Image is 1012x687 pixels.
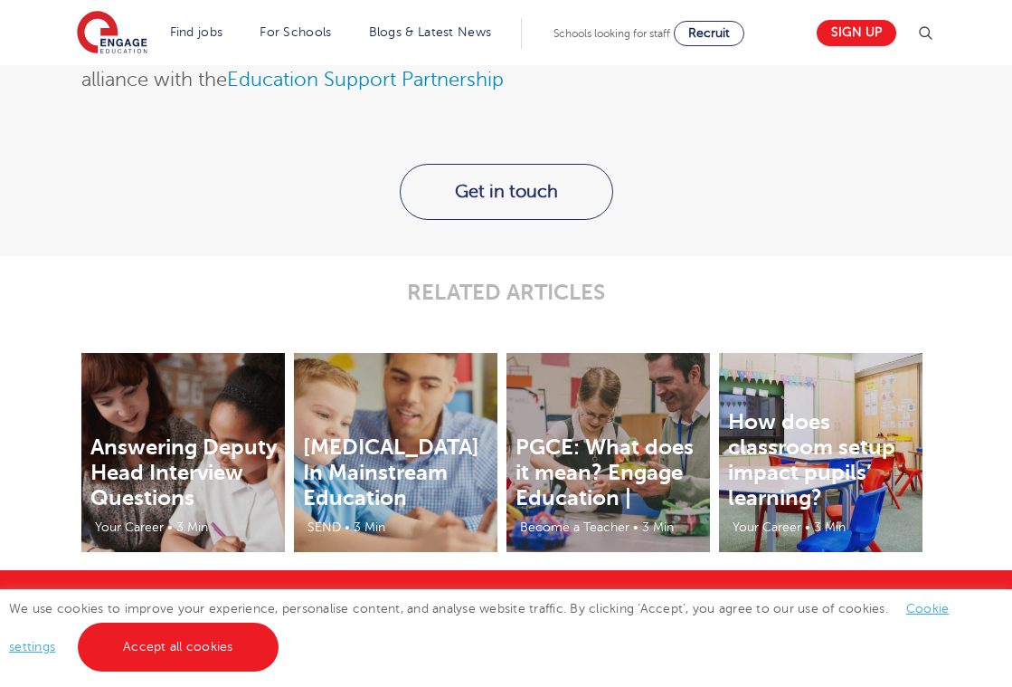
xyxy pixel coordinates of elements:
[724,517,803,538] li: Your Career
[227,69,504,91] a: Education Support Partnership
[688,26,730,40] span: Recruit
[78,623,279,672] a: Accept all cookies
[90,434,278,510] a: Answering Deputy Head Interview Questions
[728,409,895,510] a: How does classroom setup impact pupils’ learning?
[640,517,676,538] li: 3 Min
[674,21,744,46] a: Recruit
[9,602,949,654] span: We use cookies to improve your experience, personalise content, and analyse website traffic. By c...
[400,164,613,220] a: Get in touch
[369,25,492,39] a: Blogs & Latest News
[343,517,352,538] li: •
[77,11,147,56] img: Engage Education
[175,517,210,538] li: 3 Min
[303,434,479,510] a: [MEDICAL_DATA] In Mainstream Education
[86,517,166,538] li: Your Career
[817,20,896,46] a: Sign up
[170,25,223,39] a: Find jobs
[352,517,387,538] li: 3 Min
[803,517,812,538] li: •
[515,434,694,510] a: PGCE: What does it mean? Engage Education |
[166,517,175,538] li: •
[511,517,631,538] li: Become a Teacher
[553,27,670,40] span: Schools looking for staff
[298,517,343,538] li: SEND
[812,517,847,538] li: 3 Min
[81,280,932,305] p: RELATED ARTICLES
[260,25,331,39] a: For Schools
[631,517,640,538] li: •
